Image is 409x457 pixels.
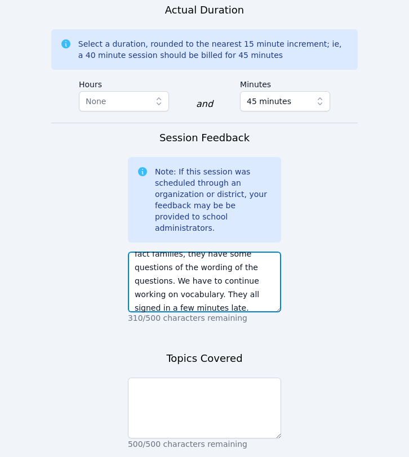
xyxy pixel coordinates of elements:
h3: Topics Covered [166,351,242,366]
span: None [86,97,106,106]
h3: Session Feedback [159,130,250,146]
label: Hours [79,74,169,91]
div: Select a duration, rounded to the nearest 15 minute increment; ie, a 40 minute session should be ... [78,38,349,61]
div: and [196,97,213,111]
h3: Actual Duration [165,2,244,18]
button: 45 minutes [240,91,330,111]
button: None [79,91,169,111]
p: 310/500 characters remaining [128,312,281,324]
div: Note: If this session was scheduled through an organization or district, your feedback may be be ... [155,166,272,234]
p: 500/500 characters remaining [128,438,281,450]
span: 45 minutes [247,95,291,108]
label: Minutes [240,74,330,91]
textarea: They all understand the concept of fact families, they have some questions of the wording of the ... [128,252,281,312]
